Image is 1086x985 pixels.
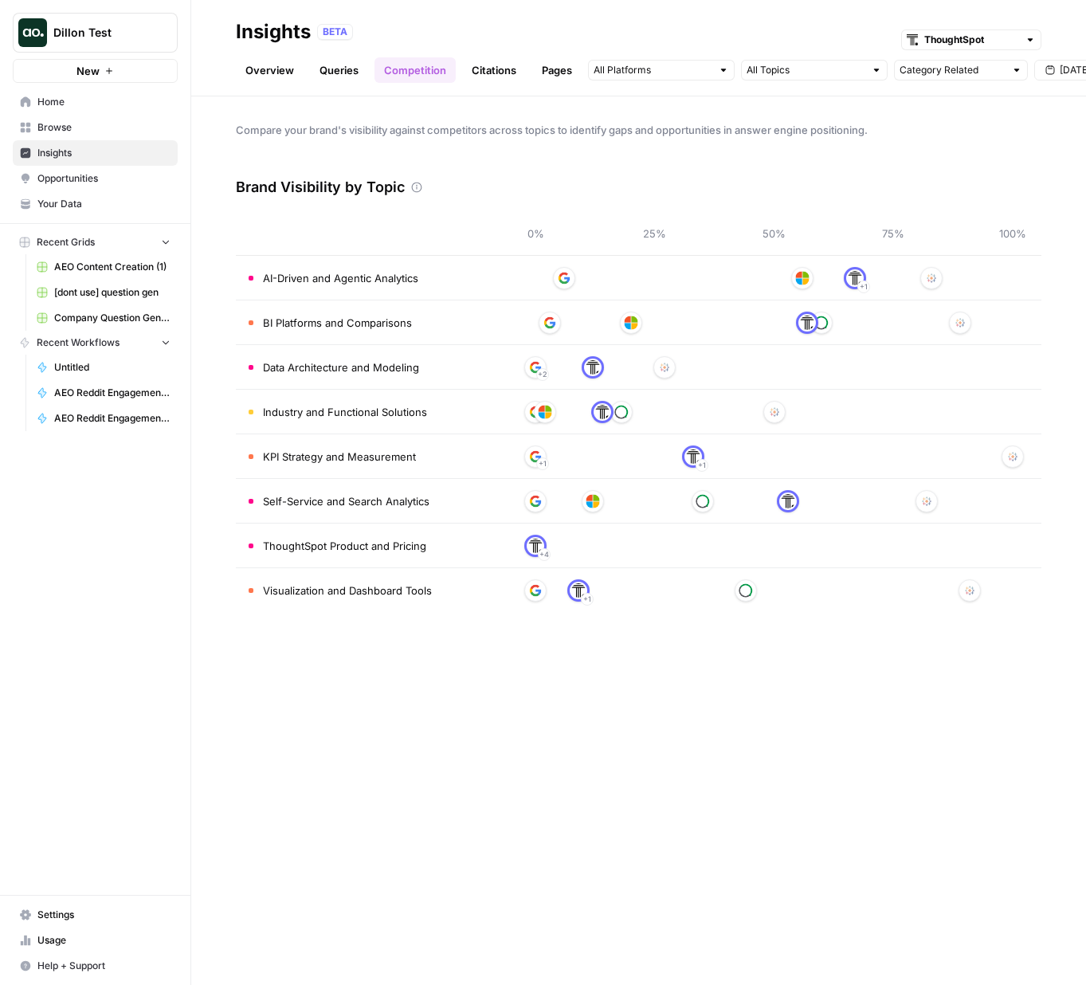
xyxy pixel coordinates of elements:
[54,285,171,300] span: [dont use] question gen
[586,360,600,375] img: em6uifynyh9mio6ldxz8kkfnatao
[614,405,629,419] img: xsqu0h2hwbvu35u0l79dsjlrovy7
[528,449,543,464] img: yl4xathz0bu0psn9qrewxmnjolkn
[37,146,171,160] span: Insights
[29,254,178,280] a: AEO Content Creation (1)
[37,933,171,948] span: Usage
[557,271,571,285] img: yl4xathz0bu0psn9qrewxmnjolkn
[739,583,753,598] img: xsqu0h2hwbvu35u0l79dsjlrovy7
[37,336,120,350] span: Recent Workflows
[263,315,412,331] span: BI Platforms and Comparisons
[54,260,171,274] span: AEO Content Creation (1)
[624,316,638,330] img: aln7fzklr3l99mnai0z5kuqxmnn3
[37,120,171,135] span: Browse
[76,63,100,79] span: New
[571,583,586,598] img: em6uifynyh9mio6ldxz8kkfnatao
[686,449,700,464] img: em6uifynyh9mio6ldxz8kkfnatao
[54,386,171,400] span: AEO Reddit Engagement - Fork
[37,171,171,186] span: Opportunities
[532,57,582,83] a: Pages
[696,494,710,508] img: xsqu0h2hwbvu35u0l79dsjlrovy7
[538,405,552,419] img: aln7fzklr3l99mnai0z5kuqxmnn3
[543,316,557,330] img: yl4xathz0bu0psn9qrewxmnjolkn
[924,271,939,285] img: kdf4ucm9w1dsh35th9k7a1vc8tb6
[519,226,551,241] span: 0%
[814,316,829,330] img: xsqu0h2hwbvu35u0l79dsjlrovy7
[54,360,171,375] span: Untitled
[29,380,178,406] a: AEO Reddit Engagement - Fork
[528,539,543,553] img: em6uifynyh9mio6ldxz8kkfnatao
[263,359,419,375] span: Data Architecture and Modeling
[53,25,150,41] span: Dillon Test
[13,928,178,953] a: Usage
[1006,449,1020,464] img: kdf4ucm9w1dsh35th9k7a1vc8tb6
[462,57,526,83] a: Citations
[795,271,810,285] img: aln7fzklr3l99mnai0z5kuqxmnn3
[759,226,790,241] span: 50%
[13,166,178,191] a: Opportunities
[29,406,178,431] a: AEO Reddit Engagement - Fork
[236,176,405,198] h3: Brand Visibility by Topic
[263,583,432,598] span: Visualization and Dashboard Tools
[37,197,171,211] span: Your Data
[13,140,178,166] a: Insights
[639,226,671,241] span: 25%
[997,226,1029,241] span: 100%
[236,57,304,83] a: Overview
[29,305,178,331] a: Company Question Generation
[860,279,868,295] span: + 1
[13,115,178,140] a: Browse
[594,62,712,78] input: All Platforms
[13,89,178,115] a: Home
[583,591,591,607] span: + 1
[29,355,178,380] a: Untitled
[528,494,543,508] img: yl4xathz0bu0psn9qrewxmnjolkn
[37,908,171,922] span: Settings
[54,411,171,426] span: AEO Reddit Engagement - Fork
[29,280,178,305] a: [dont use] question gen
[953,316,967,330] img: kdf4ucm9w1dsh35th9k7a1vc8tb6
[528,360,543,375] img: yl4xathz0bu0psn9qrewxmnjolkn
[848,271,862,285] img: em6uifynyh9mio6ldxz8kkfnatao
[13,13,178,53] button: Workspace: Dillon Test
[538,367,547,383] span: + 2
[877,226,909,241] span: 75%
[747,62,864,78] input: All Topics
[236,122,1041,138] span: Compare your brand's visibility against competitors across topics to identify gaps and opportunit...
[263,493,429,509] span: Self-Service and Search Analytics
[263,449,416,465] span: KPI Strategy and Measurement
[657,360,672,375] img: kdf4ucm9w1dsh35th9k7a1vc8tb6
[767,405,782,419] img: kdf4ucm9w1dsh35th9k7a1vc8tb6
[586,494,600,508] img: aln7fzklr3l99mnai0z5kuqxmnn3
[310,57,368,83] a: Queries
[963,583,977,598] img: kdf4ucm9w1dsh35th9k7a1vc8tb6
[13,902,178,928] a: Settings
[18,18,47,47] img: Dillon Test Logo
[37,235,95,249] span: Recent Grids
[528,583,543,598] img: yl4xathz0bu0psn9qrewxmnjolkn
[37,95,171,109] span: Home
[54,311,171,325] span: Company Question Generation
[263,538,426,554] span: ThoughtSpot Product and Pricing
[13,230,178,254] button: Recent Grids
[13,191,178,217] a: Your Data
[595,405,610,419] img: em6uifynyh9mio6ldxz8kkfnatao
[539,456,547,472] span: + 1
[13,331,178,355] button: Recent Workflows
[263,270,418,286] span: AI-Driven and Agentic Analytics
[13,953,178,979] button: Help + Support
[13,59,178,83] button: New
[800,316,814,330] img: em6uifynyh9mio6ldxz8kkfnatao
[528,405,543,419] img: yl4xathz0bu0psn9qrewxmnjolkn
[317,24,353,40] div: BETA
[539,547,549,563] span: + 4
[924,32,1018,48] input: ThoughtSpot
[781,494,795,508] img: em6uifynyh9mio6ldxz8kkfnatao
[263,404,427,420] span: Industry and Functional Solutions
[919,494,934,508] img: kdf4ucm9w1dsh35th9k7a1vc8tb6
[698,457,706,473] span: + 1
[37,959,171,973] span: Help + Support
[236,19,311,45] div: Insights
[900,62,1005,78] input: Category Related
[374,57,456,83] a: Competition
